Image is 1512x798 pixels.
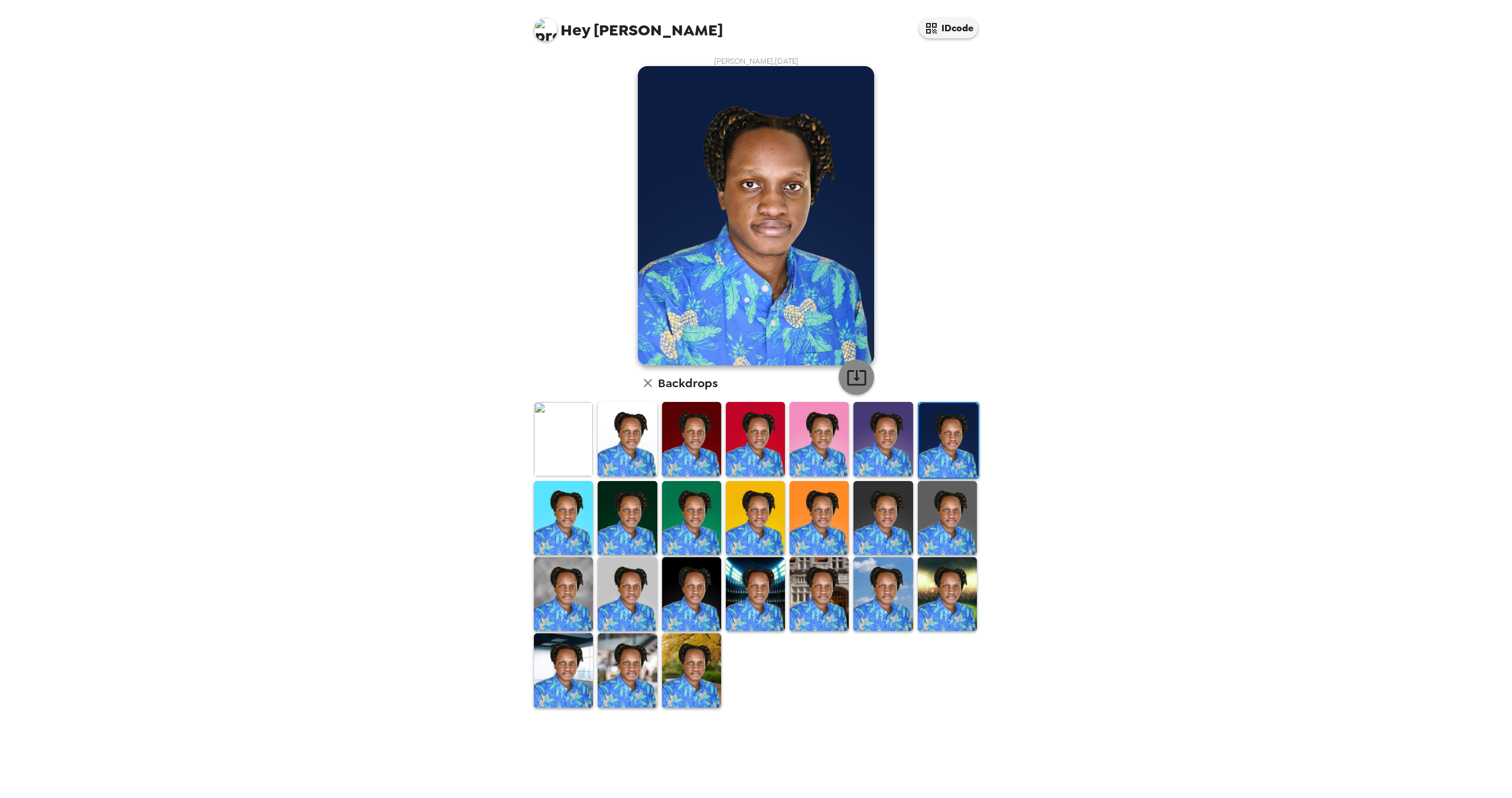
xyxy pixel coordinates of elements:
[561,19,590,41] span: Hey
[534,402,593,476] img: Original
[534,12,723,38] span: [PERSON_NAME]
[919,18,978,38] button: IDcode
[658,374,718,393] h6: Backdrops
[534,18,558,41] img: profile pic
[638,66,874,365] img: user
[714,56,799,66] span: [PERSON_NAME] , [DATE]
